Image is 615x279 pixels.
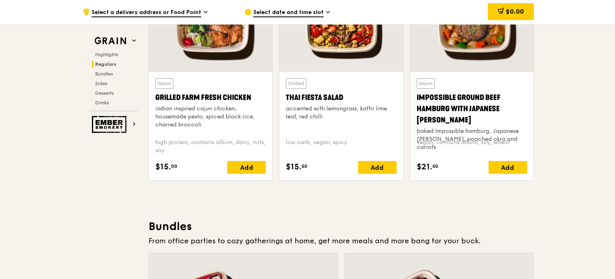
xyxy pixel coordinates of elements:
[95,61,116,67] span: Regulars
[95,71,113,77] span: Bundles
[286,138,396,155] div: low carb, vegan, spicy
[417,161,432,173] span: $21.
[417,138,527,155] div: vegan, contains allium, soy, wheat
[506,8,524,15] span: $0.00
[417,78,435,89] div: Warm
[155,78,173,89] div: Warm
[95,90,114,96] span: Desserts
[286,92,396,103] div: Thai Fiesta Salad
[149,235,534,246] div: From office parties to cozy gatherings at home, get more meals and more bang for your buck.
[286,161,301,173] span: $15.
[253,8,324,17] span: Select date and time slot
[149,219,534,234] h3: Bundles
[155,138,266,155] div: high protein, contains allium, dairy, nuts, soy
[155,92,266,103] div: Grilled Farm Fresh Chicken
[301,163,307,169] span: 50
[286,105,396,121] div: accented with lemongrass, kaffir lime leaf, red chilli
[95,81,107,86] span: Sides
[92,8,201,17] span: Select a delivery address or Food Point
[155,105,266,129] div: indian inspired cajun chicken, housemade pesto, spiced black rice, charred broccoli
[95,52,118,57] span: Highlights
[95,100,109,106] span: Drinks
[417,127,527,151] div: baked Impossible hamburg, Japanese [PERSON_NAME], poached okra and carrots
[171,163,177,169] span: 00
[227,161,266,174] div: Add
[92,34,129,48] img: Grain web logo
[286,78,306,89] div: Chilled
[155,161,171,173] span: $15.
[432,163,438,169] span: 50
[489,161,527,174] div: Add
[92,116,129,133] img: Ember Smokery web logo
[417,92,527,126] div: Impossible Ground Beef Hamburg with Japanese [PERSON_NAME]
[358,161,397,174] div: Add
